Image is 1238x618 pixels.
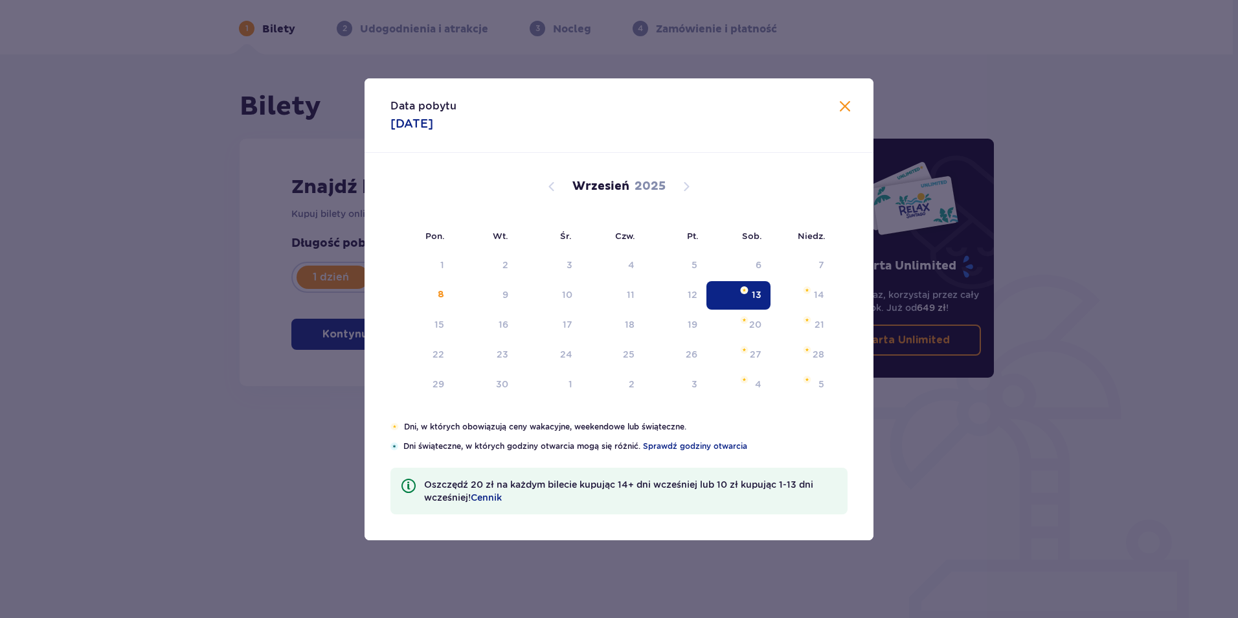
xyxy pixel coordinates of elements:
[390,281,453,310] td: poniedziałek, 8 września 2025
[706,311,771,339] td: sobota, 20 września 2025
[771,341,833,369] td: niedziela, 28 września 2025
[752,288,761,301] div: 13
[499,318,508,331] div: 16
[453,371,517,399] td: wtorek, 30 września 2025
[425,231,445,241] small: Pon.
[497,348,508,361] div: 23
[771,371,833,399] td: niedziela, 5 października 2025
[572,179,629,194] p: Wrzesień
[517,281,581,310] td: środa, 10 września 2025
[493,231,508,241] small: Wt.
[688,288,697,301] div: 12
[440,258,444,271] div: 1
[628,258,635,271] div: 4
[706,341,771,369] td: sobota, 27 września 2025
[692,378,697,391] div: 3
[706,251,771,280] td: Not available. sobota, 6 września 2025
[390,341,453,369] td: poniedziałek, 22 września 2025
[517,311,581,339] td: środa, 17 września 2025
[625,318,635,331] div: 18
[568,378,572,391] div: 1
[644,371,706,399] td: piątek, 3 października 2025
[563,318,572,331] div: 17
[644,281,706,310] td: piątek, 12 września 2025
[750,348,761,361] div: 27
[560,231,572,241] small: Śr.
[581,341,644,369] td: czwartek, 25 września 2025
[434,318,444,331] div: 15
[581,311,644,339] td: czwartek, 18 września 2025
[692,258,697,271] div: 5
[756,258,761,271] div: 6
[771,311,833,339] td: niedziela, 21 września 2025
[644,251,706,280] td: Not available. piątek, 5 września 2025
[453,311,517,339] td: wtorek, 16 września 2025
[644,341,706,369] td: piątek, 26 września 2025
[771,251,833,280] td: Not available. niedziela, 7 września 2025
[623,348,635,361] div: 25
[771,281,833,310] td: niedziela, 14 września 2025
[562,288,572,301] div: 10
[517,341,581,369] td: środa, 24 września 2025
[749,318,761,331] div: 20
[438,288,444,301] div: 8
[390,251,453,280] td: Not available. poniedziałek, 1 września 2025
[687,231,699,241] small: Pt.
[627,288,635,301] div: 11
[615,231,635,241] small: Czw.
[390,311,453,339] td: poniedziałek, 15 września 2025
[453,251,517,280] td: Not available. wtorek, 2 września 2025
[755,378,761,391] div: 4
[390,371,453,399] td: poniedziałek, 29 września 2025
[567,258,572,271] div: 3
[517,371,581,399] td: środa, 1 października 2025
[496,378,508,391] div: 30
[581,251,644,280] td: Not available. czwartek, 4 września 2025
[798,231,826,241] small: Niedz.
[453,341,517,369] td: wtorek, 23 września 2025
[453,281,517,310] td: wtorek, 9 września 2025
[706,371,771,399] td: sobota, 4 października 2025
[742,231,762,241] small: Sob.
[581,281,644,310] td: czwartek, 11 września 2025
[517,251,581,280] td: Not available. środa, 3 września 2025
[581,371,644,399] td: czwartek, 2 października 2025
[502,288,508,301] div: 9
[688,318,697,331] div: 19
[560,348,572,361] div: 24
[502,258,508,271] div: 2
[365,153,873,421] div: Calendar
[433,378,444,391] div: 29
[644,311,706,339] td: piątek, 19 września 2025
[629,378,635,391] div: 2
[706,281,771,310] td: Selected. sobota, 13 września 2025
[433,348,444,361] div: 22
[635,179,666,194] p: 2025
[686,348,697,361] div: 26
